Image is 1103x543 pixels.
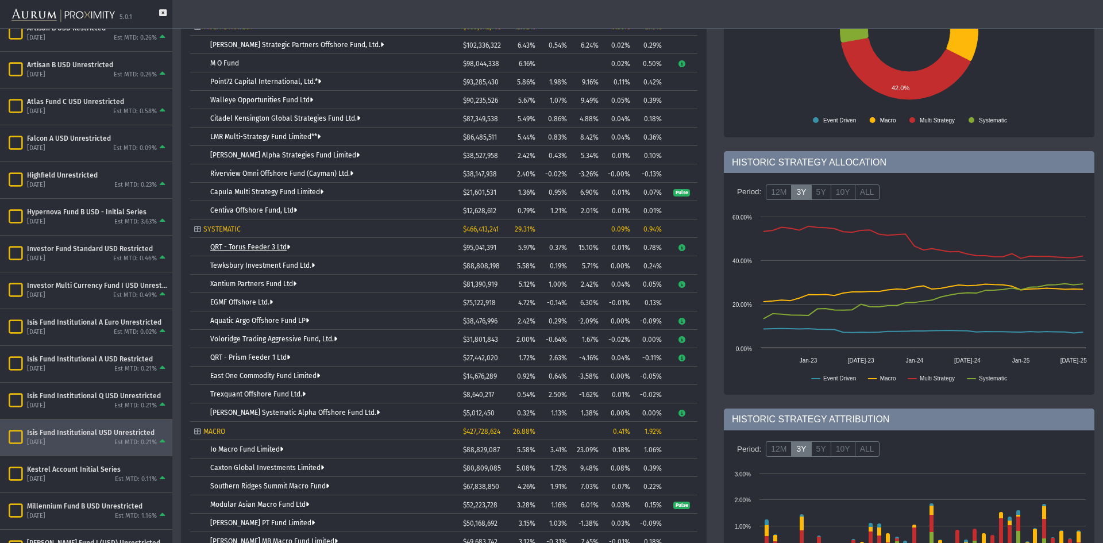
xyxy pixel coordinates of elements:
div: Est MTD: 0.58% [113,107,157,116]
span: $5,012,450 [463,409,495,417]
div: [DATE] [27,402,45,410]
div: Isis Fund Institutional A USD Restricted [27,355,168,364]
span: 1.72% [519,354,535,362]
td: -0.11% [634,348,666,367]
td: 23.09% [571,440,603,459]
td: 0.08% [603,459,634,477]
span: 0.32% [517,409,535,417]
td: 0.04% [603,275,634,293]
a: Modular Asian Macro Fund Ltd [210,500,309,509]
td: 0.29% [634,36,666,54]
span: 4.26% [518,483,535,491]
text: Event Driven [823,375,856,382]
text: Systematic [979,117,1007,124]
a: [PERSON_NAME] PT Fund Limited [210,519,315,527]
label: ALL [855,184,880,201]
span: $38,147,938 [463,170,497,178]
td: 0.04% [603,348,634,367]
td: 0.22% [634,477,666,495]
span: 5.86% [517,78,535,86]
td: 7.03% [571,477,603,495]
td: 1.91% [539,477,571,495]
td: -0.02% [539,164,571,183]
div: Est MTD: 0.09% [113,144,157,153]
td: 2.42% [571,275,603,293]
span: $95,041,391 [463,244,496,252]
td: 1.06% [634,440,666,459]
span: 3.15% [519,519,535,527]
div: Isis Fund Institutional USD Unrestricted [27,428,168,437]
label: 10Y [831,184,855,201]
span: 29.31% [515,225,535,233]
span: 0.79% [518,207,535,215]
text: [DATE]-23 [848,357,874,364]
a: Riverview Omni Offshore Fund (Cayman) Ltd. [210,170,353,178]
span: $80,809,085 [463,464,501,472]
td: 0.95% [539,183,571,201]
label: 5Y [811,184,831,201]
a: [PERSON_NAME] Systematic Alpha Offshore Fund Ltd. [210,409,380,417]
td: 0.83% [539,128,571,146]
a: Io Macro Fund Limited [210,445,283,453]
td: -0.05% [634,367,666,385]
a: Pulse [673,188,690,196]
div: Est MTD: 0.21% [114,438,157,447]
td: 0.00% [603,367,634,385]
td: 1.03% [539,514,571,532]
td: -3.26% [571,164,603,183]
span: $88,808,198 [463,262,500,270]
div: Kestrel Account Initial Series [27,465,168,474]
td: -1.62% [571,385,603,403]
td: -4.16% [571,348,603,367]
div: Artisan B USD Unrestricted [27,60,168,70]
div: Period: [732,440,766,459]
div: HISTORIC STRATEGY ATTRIBUTION [724,409,1094,430]
text: 0.00% [736,346,752,352]
td: 0.39% [634,91,666,109]
span: $31,801,843 [463,336,498,344]
div: 0.94% [638,225,662,233]
td: 0.00% [603,311,634,330]
div: 5.0.1 [119,13,132,22]
a: LMR Multi-Strategy Fund Limited** [210,133,321,141]
div: Isis Fund Institutional Q USD Unrestricted [27,391,168,400]
span: 1.36% [518,188,535,197]
label: ALL [855,441,880,457]
td: 5.34% [571,146,603,164]
td: 0.24% [634,256,666,275]
text: [DATE]-25 [1060,357,1087,364]
a: Point72 Capital International, Ltd.* [210,78,321,86]
td: 0.18% [603,440,634,459]
span: MACRO [203,428,225,436]
td: 0.01% [603,385,634,403]
div: Investor Fund Standard USD Restricted [27,244,168,253]
td: 0.13% [634,293,666,311]
a: Xantium Partners Fund Ltd [210,280,296,288]
div: 0.41% [607,428,630,436]
span: SYSTEMATIC [203,225,241,233]
td: 0.37% [539,238,571,256]
text: Event Driven [823,117,856,124]
td: 0.50% [634,54,666,72]
a: QRT - Prism Feeder 1 Ltd [210,353,290,361]
div: [DATE] [27,328,45,337]
span: 6.43% [518,41,535,49]
label: 10Y [831,441,855,457]
text: 20.00% [732,302,752,308]
td: 1.38% [571,403,603,422]
td: 1.72% [539,459,571,477]
td: 1.21% [539,201,571,219]
a: [PERSON_NAME] Strategic Partners Offshore Fund, Ltd. [210,41,384,49]
text: Macro [880,375,896,382]
span: $427,728,624 [463,428,500,436]
label: 12M [766,441,792,457]
a: Pulse [673,500,690,509]
td: -0.09% [634,311,666,330]
td: -0.01% [603,293,634,311]
td: -0.14% [539,293,571,311]
td: 0.00% [603,256,634,275]
td: 0.00% [634,403,666,422]
div: [DATE] [27,218,45,226]
div: Isis Fund Institutional A Euro Unrestricted [27,318,168,327]
span: 5.67% [518,97,535,105]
